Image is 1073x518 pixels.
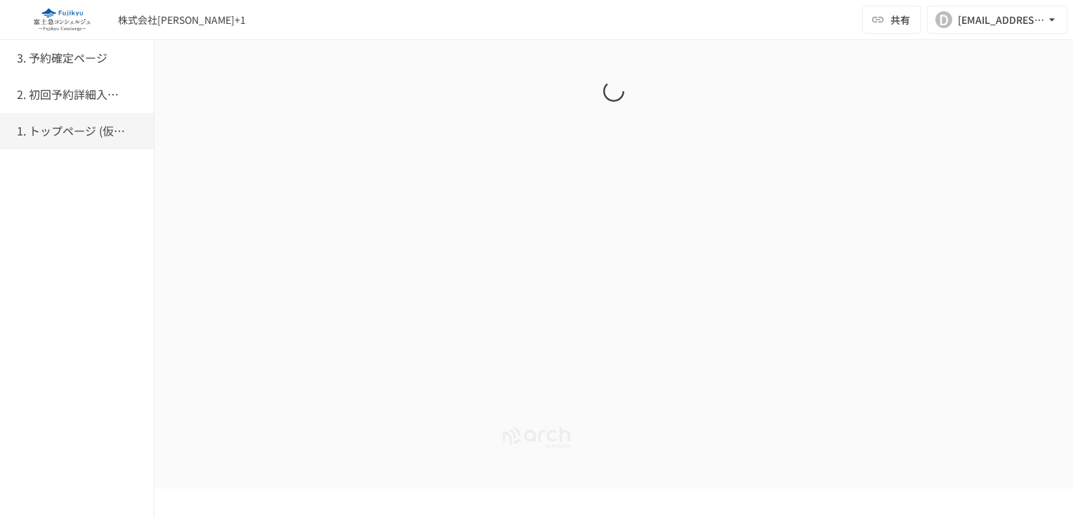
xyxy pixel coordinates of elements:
button: 共有 [862,6,921,34]
button: D[EMAIL_ADDRESS][DOMAIN_NAME] [927,6,1067,34]
img: eQeGXtYPV2fEKIA3pizDiVdzO5gJTl2ahLbsPaD2E4R [17,8,107,31]
h6: 3. 予約確定ページ [17,49,107,67]
div: [EMAIL_ADDRESS][DOMAIN_NAME] [958,11,1045,29]
div: 株式会社[PERSON_NAME]+1 [118,13,246,27]
h6: 2. 初回予約詳細入力ページ [17,86,129,104]
span: 共有 [890,12,910,27]
div: D [935,11,952,28]
h6: 1. トップページ (仮予約一覧) [17,122,129,140]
